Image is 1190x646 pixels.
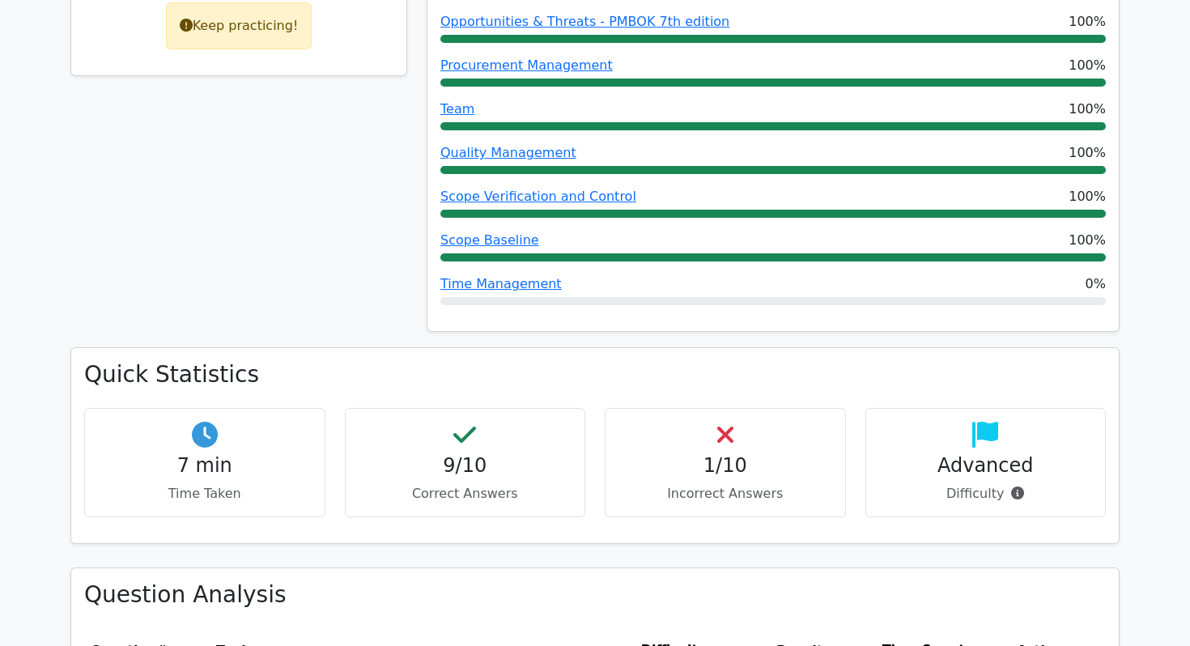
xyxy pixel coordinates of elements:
a: Quality Management [440,145,576,160]
span: 100% [1069,143,1106,163]
a: Opportunities & Threats - PMBOK 7th edition [440,14,729,29]
span: 100% [1069,56,1106,75]
div: Keep practicing! [166,2,312,49]
a: Team [440,101,474,117]
p: Difficulty [879,484,1093,504]
a: Scope Verification and Control [440,189,636,204]
p: Correct Answers [359,484,572,504]
h4: Advanced [879,454,1093,478]
p: Time Taken [98,484,312,504]
span: 100% [1069,12,1106,32]
span: 0% [1086,274,1106,294]
h4: 9/10 [359,454,572,478]
span: 100% [1069,231,1106,250]
h4: 7 min [98,454,312,478]
h4: 1/10 [618,454,832,478]
h3: Question Analysis [84,581,1106,609]
span: 100% [1069,187,1106,206]
span: 100% [1069,100,1106,119]
p: Incorrect Answers [618,484,832,504]
a: Procurement Management [440,57,613,73]
h3: Quick Statistics [84,361,1106,389]
a: Scope Baseline [440,232,539,248]
a: Time Management [440,276,562,291]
